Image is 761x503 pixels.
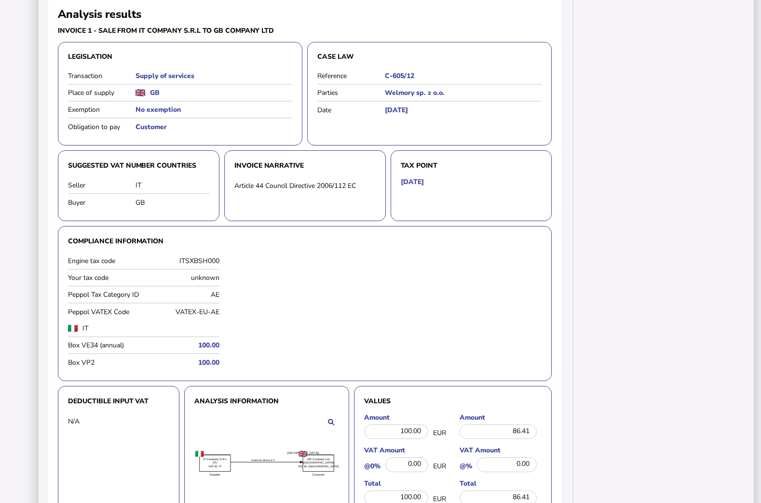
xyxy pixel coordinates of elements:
label: Seller [68,181,136,190]
div: ITSXBSH000 [146,256,219,265]
text: (IT) [213,461,217,464]
label: Total [364,479,446,488]
label: @% [460,462,472,471]
label: Peppol Tax Category ID [68,290,141,299]
h5: 100.00 [146,358,219,367]
h3: Compliance information [68,236,542,246]
label: Place of supply [68,88,136,97]
h3: Deductible input VAT [68,396,169,406]
h3: Tax point [401,160,542,171]
h3: Legislation [68,52,292,61]
text: GB Company Ltd [307,458,329,461]
textpath: Invoice for service in IT [251,459,275,462]
div: unknown [146,273,219,282]
span: EUR [433,428,446,437]
div: GB [136,198,209,207]
div: N/A [68,417,136,426]
h5: C‑605/12 [385,71,542,80]
text: VAT ID: [GEOGRAPHIC_DATA] [298,464,339,467]
label: Exemption [68,105,136,114]
h2: Analysis results [58,7,141,22]
div: 0.00 [385,457,428,472]
label: @0% [364,462,380,471]
label: VAT Amount [364,446,446,455]
label: IT [82,324,184,333]
h3: Invoice 1 - sale from IT Company S.R.L to GB Company Ltd [58,26,302,35]
h3: Values [364,396,542,406]
text: ([GEOGRAPHIC_DATA]) [302,461,334,464]
label: Peppol VATEX Code [68,307,141,317]
text: Customer [312,473,325,476]
text: Supplier [210,473,220,476]
h5: [DATE] [401,177,424,186]
h3: Analysis information [194,396,339,406]
label: Amount [364,413,446,422]
img: it.png [68,325,78,332]
label: Your tax code [68,273,141,282]
h5: [DATE] [385,106,542,115]
div: AE [146,290,219,299]
label: Box VP2 [68,358,141,367]
h5: Supply of services [136,71,292,80]
label: Total [460,479,542,488]
span: EUR [433,462,446,471]
div: Article 44 Council Directive 2006/112 EC [234,181,376,190]
h3: Suggested VAT number countries [68,160,209,171]
label: Parties [317,88,385,97]
h5: 100.00 [146,341,219,350]
h3: Invoice narrative [234,160,376,171]
text: ([GEOGRAPHIC_DATA]) [287,451,319,455]
img: gb.png [136,89,145,96]
h5: Welmory sp. z o.o. [385,88,542,97]
label: Date [317,106,385,115]
div: IT [136,181,209,190]
text: VAT ID: IT [209,464,222,467]
label: Transaction [68,71,136,80]
div: 86.41 [460,424,537,439]
label: Box VE34 (annual) [68,341,141,350]
div: 0.00 [477,457,537,472]
text: IT Company S.R.L [203,458,227,461]
label: Amount [460,413,542,422]
label: VAT Amount [460,446,542,455]
label: Buyer [68,198,136,207]
div: 100.00 [364,424,428,439]
h5: No exemption [136,105,292,114]
div: VATEX-EU-AE [146,307,219,317]
h5: Customer [136,122,292,132]
label: Obligation to pay [68,122,136,132]
h5: GB [150,88,160,97]
h3: Case law [317,52,542,61]
label: Engine tax code [68,256,141,265]
label: Reference [317,71,385,80]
